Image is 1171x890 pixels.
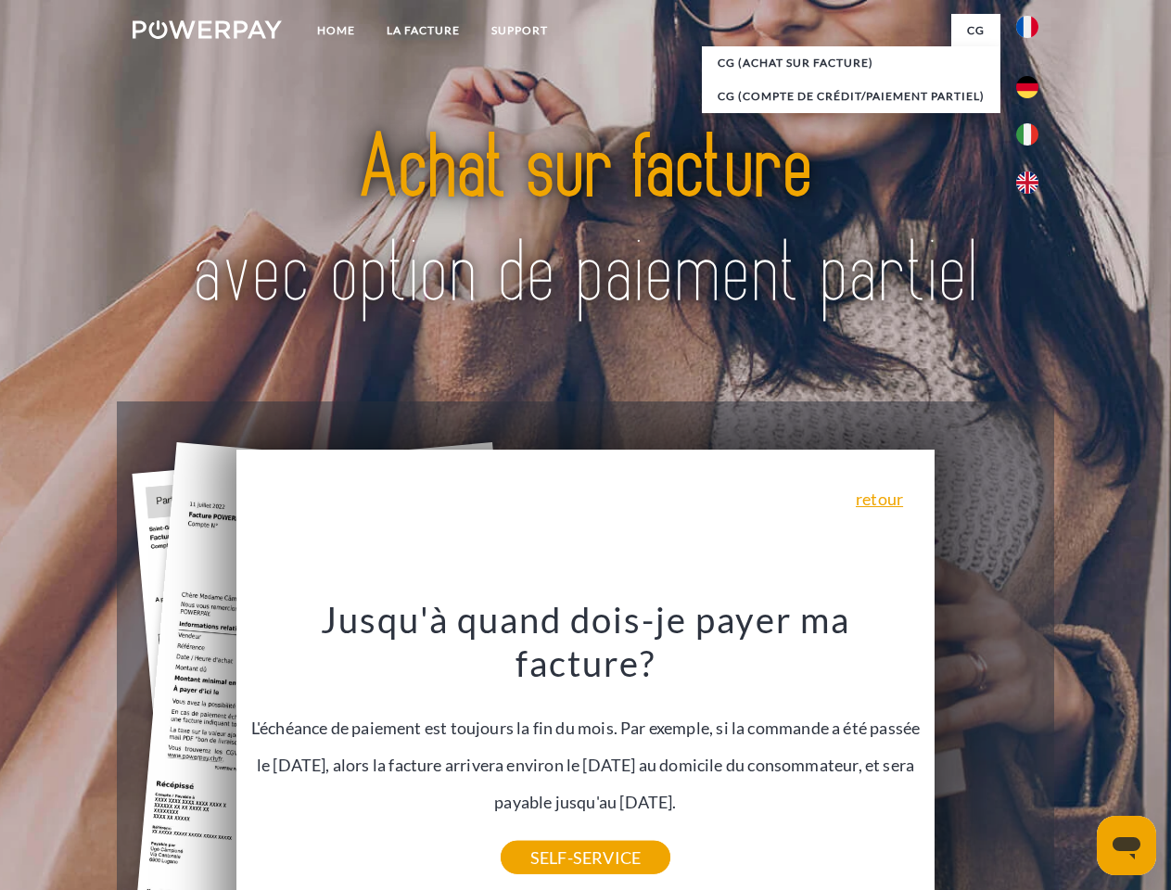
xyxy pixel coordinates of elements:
[501,841,670,874] a: SELF-SERVICE
[133,20,282,39] img: logo-powerpay-white.svg
[1016,172,1038,194] img: en
[1016,16,1038,38] img: fr
[702,46,1000,80] a: CG (achat sur facture)
[248,597,924,686] h3: Jusqu'à quand dois-je payer ma facture?
[856,490,903,507] a: retour
[1097,816,1156,875] iframe: Bouton de lancement de la fenêtre de messagerie
[301,14,371,47] a: Home
[371,14,476,47] a: LA FACTURE
[951,14,1000,47] a: CG
[702,80,1000,113] a: CG (Compte de crédit/paiement partiel)
[1016,123,1038,146] img: it
[177,89,994,355] img: title-powerpay_fr.svg
[476,14,564,47] a: Support
[1016,76,1038,98] img: de
[248,597,924,858] div: L'échéance de paiement est toujours la fin du mois. Par exemple, si la commande a été passée le [...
